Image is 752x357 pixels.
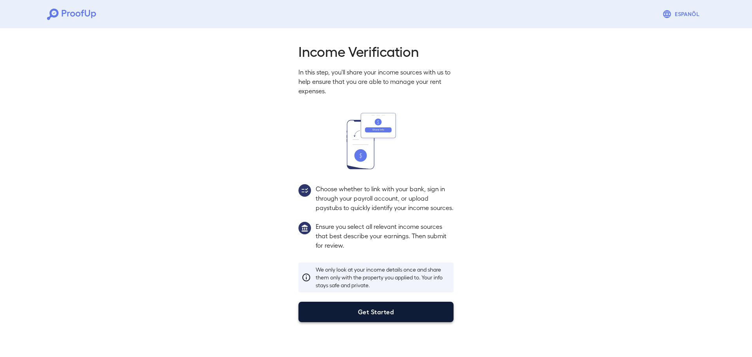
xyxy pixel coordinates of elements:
[659,6,705,22] button: Espanõl
[316,222,454,250] p: Ensure you select all relevant income sources that best describe your earnings. Then submit for r...
[316,184,454,212] p: Choose whether to link with your bank, sign in through your payroll account, or upload paystubs t...
[298,67,454,96] p: In this step, you'll share your income sources with us to help ensure that you are able to manage...
[316,266,450,289] p: We only look at your income details once and share them only with the property you applied to. Yo...
[298,42,454,60] h2: Income Verification
[298,222,311,234] img: group1.svg
[347,113,405,169] img: transfer_money.svg
[298,302,454,322] button: Get Started
[298,184,311,197] img: group2.svg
